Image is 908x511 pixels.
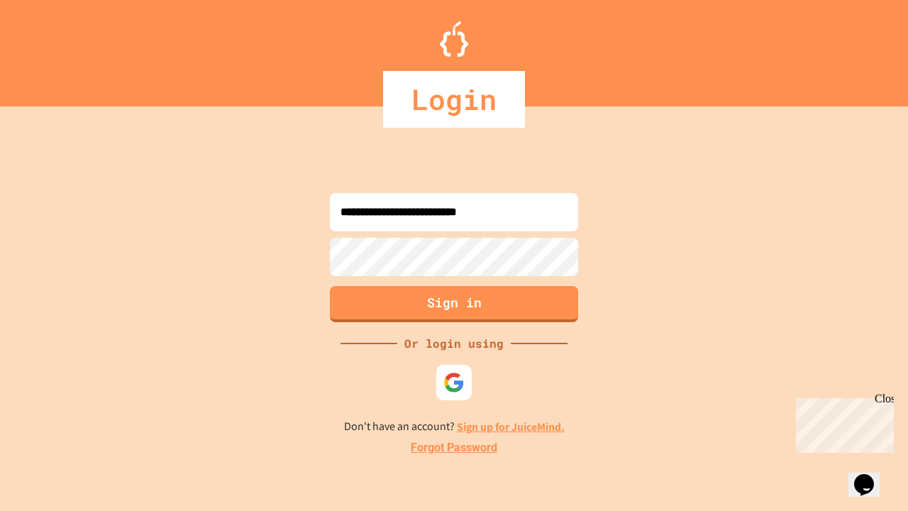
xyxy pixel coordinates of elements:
[330,286,578,322] button: Sign in
[440,21,468,57] img: Logo.svg
[443,372,465,393] img: google-icon.svg
[790,392,894,453] iframe: chat widget
[397,335,511,352] div: Or login using
[344,418,565,436] p: Don't have an account?
[457,419,565,434] a: Sign up for JuiceMind.
[411,439,497,456] a: Forgot Password
[383,71,525,128] div: Login
[848,454,894,497] iframe: chat widget
[6,6,98,90] div: Chat with us now!Close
